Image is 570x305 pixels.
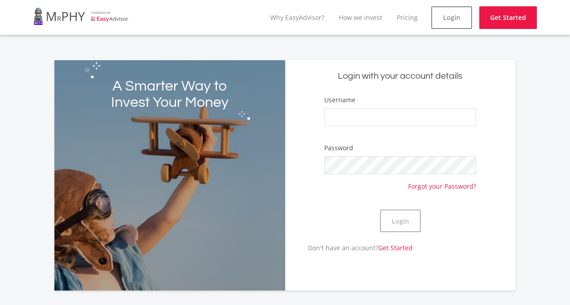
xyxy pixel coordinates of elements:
button: Login [380,210,421,232]
a: Get Started [479,6,537,29]
label: Username [324,95,356,105]
a: Login [431,6,472,29]
a: Forgot your Password? [408,174,476,191]
a: Get Started [378,243,413,252]
h5: Login with your account details [292,70,509,82]
label: Password [324,143,353,152]
a: How we invest [339,13,382,22]
a: Why EasyAdvisor? [270,13,324,22]
a: Pricing [397,13,418,22]
p: Don't have an account? [285,243,413,253]
h2: A Smarter Way to Invest Your Money [101,78,239,111]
